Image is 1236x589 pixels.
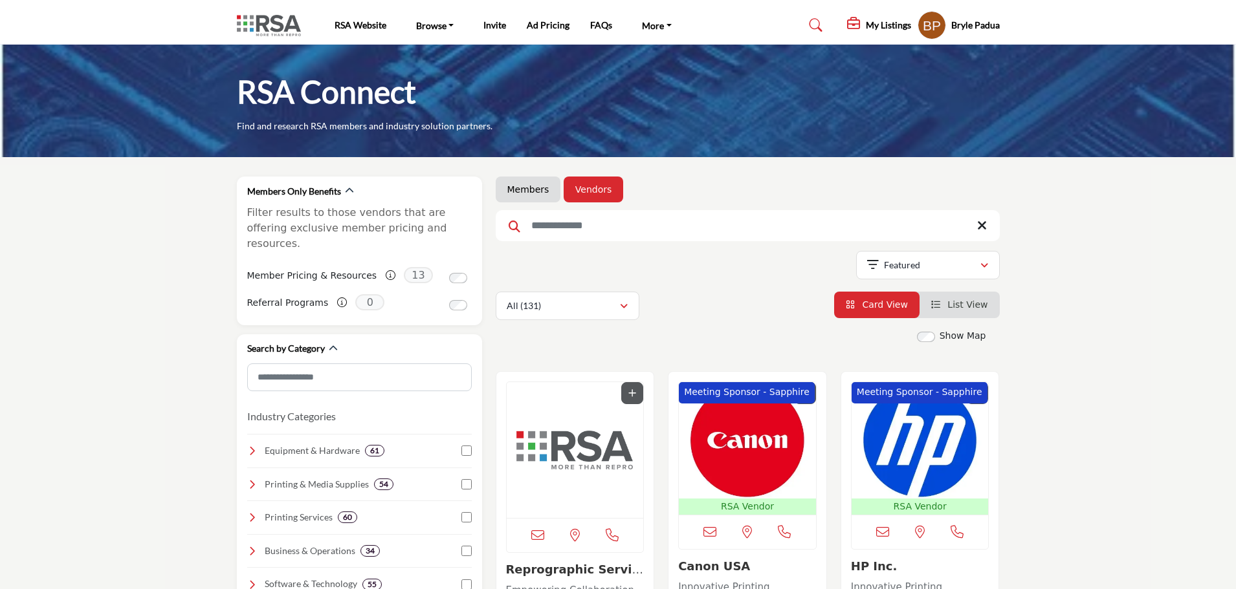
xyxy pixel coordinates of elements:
[368,580,377,589] b: 55
[237,120,492,133] p: Find and research RSA members and industry solution partners.
[940,329,986,343] label: Show Map
[355,294,384,310] span: 0
[846,299,908,310] a: View Card
[496,210,1000,241] input: Search Keyword
[678,559,817,573] h3: Canon USA
[370,446,379,455] b: 61
[575,183,612,196] a: Vendors
[852,382,989,515] a: Open Listing in new tab
[590,19,612,30] a: FAQs
[834,292,920,318] li: Card View
[678,559,750,573] a: Canon USA
[496,292,639,320] button: All (131)
[265,544,355,557] h4: Business & Operations: Essential resources for financial management, marketing, and operations to...
[338,511,357,523] div: 60 Results For Printing Services
[931,299,988,310] a: View List
[857,385,982,399] p: Meeting Sponsor - Sapphire
[407,16,463,34] a: Browse
[947,299,988,310] span: List View
[854,500,986,513] p: RSA Vendor
[461,445,472,456] input: Select Equipment & Hardware checkbox
[862,299,907,310] span: Card View
[247,342,325,355] h2: Search by Category
[379,480,388,489] b: 54
[449,273,467,283] input: Switch to Member Pricing & Resources
[461,479,472,489] input: Select Printing & Media Supplies checkbox
[847,17,911,33] div: My Listings
[851,559,898,573] a: HP Inc.
[247,292,329,314] label: Referral Programs
[852,382,989,498] img: HP Inc.
[507,183,549,196] a: Members
[404,267,433,283] span: 13
[237,72,416,112] h1: RSA Connect
[679,382,816,515] a: Open Listing in new tab
[797,15,831,36] a: Search
[920,292,1000,318] li: List View
[851,559,989,573] h3: HP Inc.
[360,545,380,557] div: 34 Results For Business & Operations
[247,409,336,424] button: Industry Categories
[507,382,644,518] img: Reprographic Services Association (RSA)
[679,382,816,498] img: Canon USA
[866,19,911,31] h5: My Listings
[951,19,1000,32] h5: Bryle Padua
[366,546,375,555] b: 34
[247,264,377,287] label: Member Pricing & Resources
[343,513,352,522] b: 60
[507,299,541,312] p: All (131)
[247,185,341,198] h2: Members Only Benefits
[681,500,813,513] p: RSA Vendor
[684,385,810,399] p: Meeting Sponsor - Sapphire
[628,388,636,398] a: Add To List
[633,16,681,34] a: More
[483,19,506,30] a: Invite
[884,259,920,272] p: Featured
[237,15,307,36] img: Site Logo
[461,546,472,556] input: Select Business & Operations checkbox
[461,512,472,522] input: Select Printing Services checkbox
[918,11,946,39] button: Show hide supplier dropdown
[247,205,472,252] p: Filter results to those vendors that are offering exclusive member pricing and resources.
[506,562,645,577] h3: Reprographic Services Association (RSA)
[856,251,1000,279] button: Featured
[507,382,644,518] a: Open Listing in new tab
[527,19,569,30] a: Ad Pricing
[247,363,472,391] input: Search Category
[265,478,369,491] h4: Printing & Media Supplies: A wide range of high-quality paper, films, inks, and specialty materia...
[265,444,360,457] h4: Equipment & Hardware : Top-quality printers, copiers, and finishing equipment to enhance efficien...
[374,478,393,490] div: 54 Results For Printing & Media Supplies
[449,300,467,310] input: Switch to Referral Programs
[365,445,384,456] div: 61 Results For Equipment & Hardware
[335,19,386,30] a: RSA Website
[265,511,333,524] h4: Printing Services: Professional printing solutions, including large-format, digital, and offset p...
